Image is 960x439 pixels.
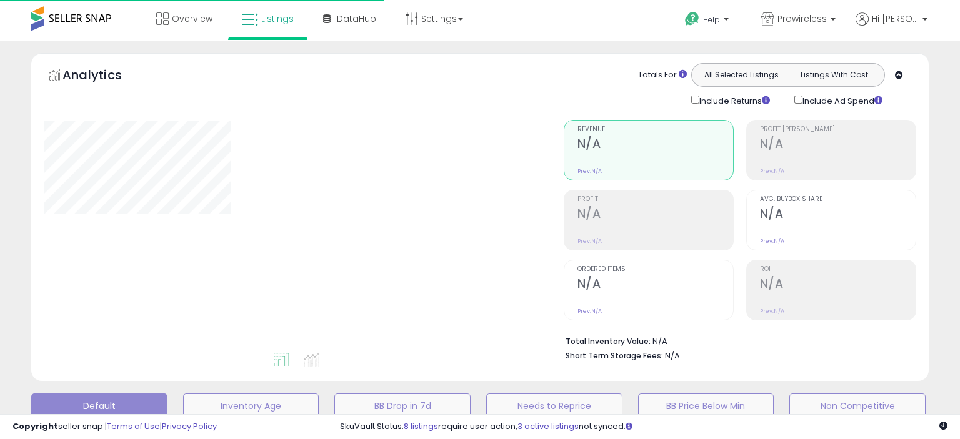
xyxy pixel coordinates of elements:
[626,422,632,430] i: Click here to read more about un-synced listings.
[517,420,579,432] a: 3 active listings
[760,126,916,133] span: Profit [PERSON_NAME]
[261,12,294,25] span: Listings
[12,420,58,432] strong: Copyright
[684,11,700,27] i: Get Help
[577,207,733,224] h2: N/A
[760,307,784,315] small: Prev: N/A
[162,420,217,432] a: Privacy Policy
[577,307,602,315] small: Prev: N/A
[760,167,784,175] small: Prev: N/A
[760,277,916,293] h2: N/A
[760,266,916,273] span: ROI
[760,237,784,245] small: Prev: N/A
[785,93,902,107] div: Include Ad Spend
[760,196,916,203] span: Avg. Buybox Share
[787,67,881,83] button: Listings With Cost
[62,66,146,87] h5: Analytics
[638,393,774,418] button: BB Price Below Min
[682,93,785,107] div: Include Returns
[695,67,788,83] button: All Selected Listings
[566,336,651,347] b: Total Inventory Value:
[334,393,471,418] button: BB Drop in 7d
[183,393,319,418] button: Inventory Age
[12,421,217,433] div: seller snap | |
[337,12,376,25] span: DataHub
[486,393,622,418] button: Needs to Reprice
[340,421,947,433] div: SkuVault Status: require user action, not synced.
[777,12,827,25] span: Prowireless
[872,12,919,25] span: Hi [PERSON_NAME]
[789,393,926,418] button: Non Competitive
[31,393,167,418] button: Default
[760,137,916,154] h2: N/A
[577,126,733,133] span: Revenue
[638,69,687,81] div: Totals For
[856,12,927,41] a: Hi [PERSON_NAME]
[566,333,907,348] li: N/A
[566,350,663,361] b: Short Term Storage Fees:
[577,277,733,293] h2: N/A
[404,420,438,432] a: 8 listings
[675,2,741,41] a: Help
[172,12,212,25] span: Overview
[577,196,733,203] span: Profit
[703,14,720,25] span: Help
[577,137,733,154] h2: N/A
[760,207,916,224] h2: N/A
[665,350,680,362] span: N/A
[107,420,160,432] a: Terms of Use
[577,237,602,245] small: Prev: N/A
[577,266,733,273] span: Ordered Items
[577,167,602,175] small: Prev: N/A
